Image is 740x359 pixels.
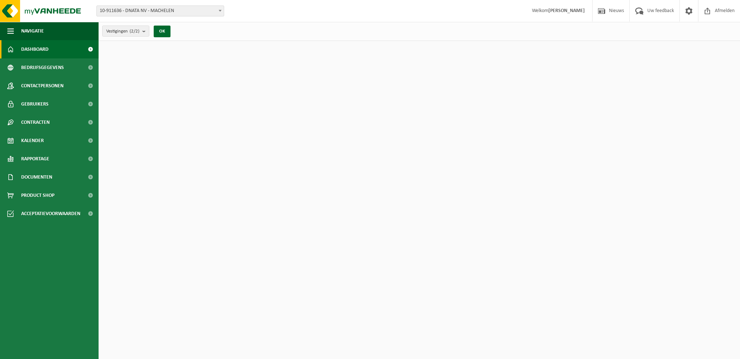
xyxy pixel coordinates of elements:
strong: [PERSON_NAME] [548,8,585,14]
span: Contactpersonen [21,77,64,95]
span: Rapportage [21,150,49,168]
span: Product Shop [21,186,54,205]
span: Navigatie [21,22,44,40]
span: Kalender [21,131,44,150]
span: Vestigingen [106,26,139,37]
button: OK [154,26,170,37]
span: 10-911636 - DNATA NV - MACHELEN [96,5,224,16]
count: (2/2) [130,29,139,34]
span: Acceptatievoorwaarden [21,205,80,223]
span: Contracten [21,113,50,131]
span: Documenten [21,168,52,186]
button: Vestigingen(2/2) [102,26,149,37]
span: 10-911636 - DNATA NV - MACHELEN [97,6,224,16]
span: Bedrijfsgegevens [21,58,64,77]
span: Dashboard [21,40,49,58]
span: Gebruikers [21,95,49,113]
